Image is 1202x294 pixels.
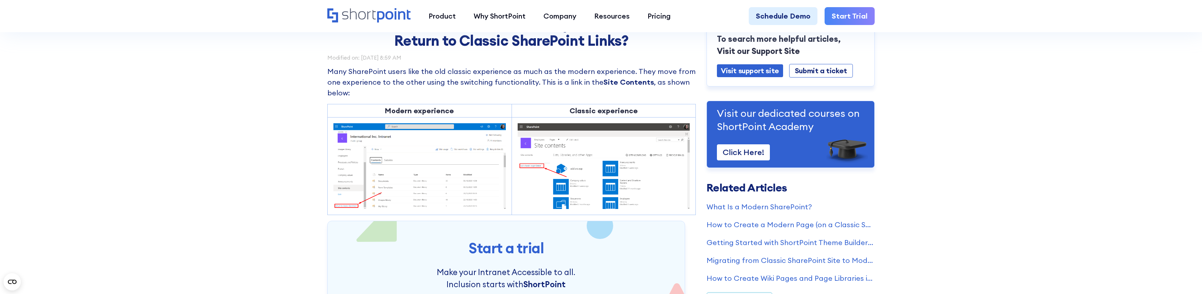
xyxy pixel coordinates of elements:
a: What Is a Modern SharePoint? [707,201,875,212]
p: Make your Intranet Accessible to all. Inclusion starts with [410,266,603,290]
button: Open CMP widget [4,273,21,290]
strong: ShortPoint [523,279,566,289]
iframe: Chat Widget [1166,260,1202,294]
a: Migrating from Classic SharePoint Site to Modern SharePoint Site (SharePoint Online) [707,255,875,266]
div: Pricing [648,11,671,21]
a: Company [534,7,585,25]
a: How to Create Wiki Pages and Page Libraries in SharePoint [707,273,875,284]
a: How to Create a Modern Page (on a Classic SharePoint Site) [707,219,875,230]
a: Submit a ticket [789,64,853,78]
h1: Cannot See Exit Classic Experience or Return to Classic SharePoint Links? [377,16,646,49]
strong: Classic experience [570,106,638,115]
a: Resources [585,7,639,25]
div: Modified on: [DATE] 8:59 AM [327,55,696,60]
a: Click Here! [717,144,770,160]
a: Start Trial [825,7,875,25]
a: Visit support site [717,64,783,77]
p: Visit our dedicated courses on ShortPoint Academy [717,107,864,133]
a: Home [327,8,411,24]
strong: Site Contents [604,78,654,86]
div: Why ShortPoint [474,11,526,21]
h3: Related Articles [707,182,875,193]
h3: Start a trial [346,239,667,258]
a: Product [420,7,465,25]
a: Getting Started with ShortPoint Theme Builder - Classic SharePoint Sites (Part 1) [707,237,875,248]
a: Schedule Demo [749,7,817,25]
div: Company [543,11,576,21]
div: Resources [594,11,630,21]
a: Pricing [639,7,680,25]
p: To search more helpful articles, Visit our Support Site [717,33,864,57]
strong: Modern experience [385,106,454,115]
p: Many SharePoint users like the old classic experience as much as the modern experience. They move... [327,66,696,98]
div: Product [429,11,456,21]
a: Why ShortPoint [465,7,534,25]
